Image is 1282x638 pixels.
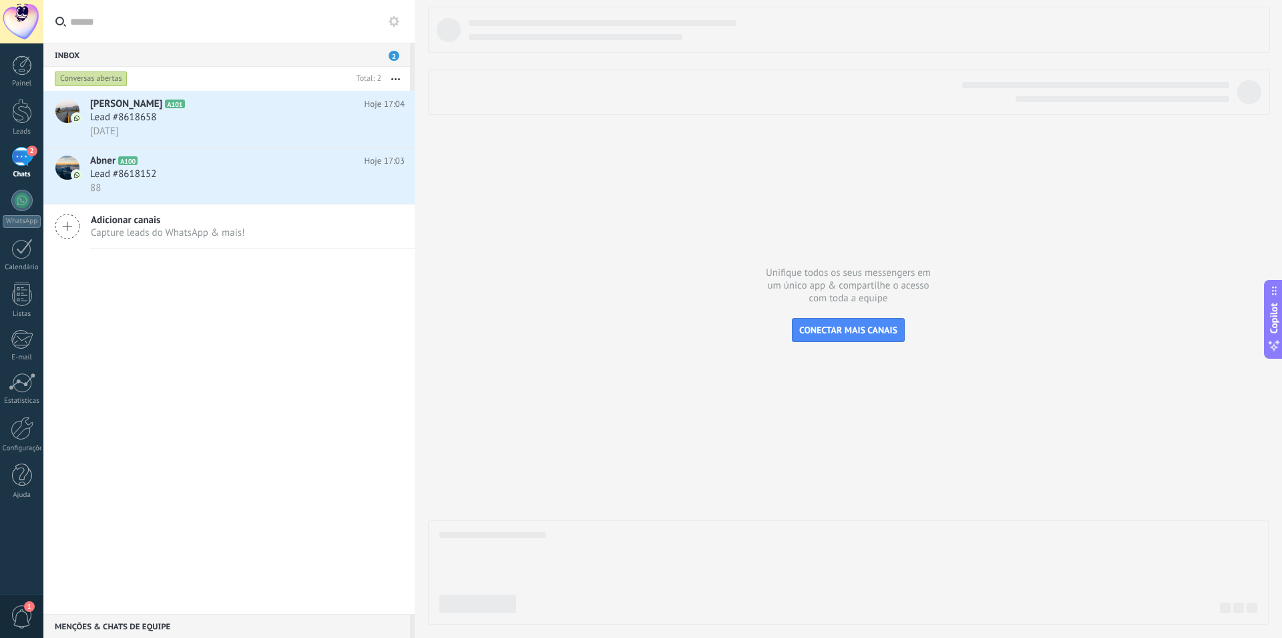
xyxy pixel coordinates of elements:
span: Lead #8618152 [90,168,156,181]
div: E-mail [3,353,41,362]
a: avatariconAbnerA100Hoje 17:03Lead #861815288 [43,148,415,204]
div: Ajuda [3,491,41,500]
div: Chats [3,170,41,179]
span: Hoje 17:04 [365,98,405,111]
div: Estatísticas [3,397,41,406]
div: Inbox [43,43,410,67]
img: icon [72,170,81,180]
span: Adicionar canais [91,214,245,226]
div: Listas [3,310,41,319]
span: Copilot [1267,303,1281,333]
div: Menções & Chats de equipe [43,614,410,638]
span: Lead #8618658 [90,111,156,124]
div: WhatsApp [3,215,41,228]
span: [DATE] [90,125,119,138]
span: A100 [118,156,138,165]
span: [PERSON_NAME] [90,98,162,111]
div: Total: 2 [351,72,381,86]
span: 88 [90,182,101,194]
span: 2 [27,146,37,156]
span: Abner [90,154,116,168]
span: A101 [165,100,184,108]
button: Mais [381,67,410,91]
span: CONECTAR MAIS CANAIS [799,324,897,336]
div: Conversas abertas [55,71,128,87]
button: CONECTAR MAIS CANAIS [792,318,905,342]
div: Painel [3,79,41,88]
span: 1 [24,601,35,612]
div: Leads [3,128,41,136]
img: icon [72,114,81,123]
span: 2 [389,51,399,61]
div: Calendário [3,263,41,272]
a: avataricon[PERSON_NAME]A101Hoje 17:04Lead #8618658[DATE] [43,91,415,147]
div: Configurações [3,444,41,453]
span: Hoje 17:03 [365,154,405,168]
span: Capture leads do WhatsApp & mais! [91,226,245,239]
